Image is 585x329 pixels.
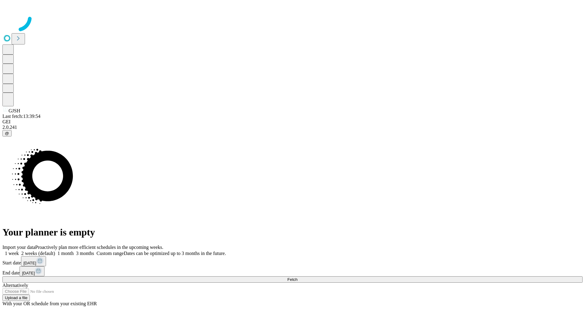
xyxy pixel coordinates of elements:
[2,283,28,288] span: Alternatively
[19,266,44,276] button: [DATE]
[124,251,226,256] span: Dates can be optimized up to 3 months in the future.
[97,251,124,256] span: Custom range
[2,114,41,119] span: Last fetch: 13:39:54
[35,245,163,250] span: Proactively plan more efficient schedules in the upcoming weeks.
[58,251,74,256] span: 1 month
[2,301,97,306] span: With your OR schedule from your existing EHR
[21,256,46,266] button: [DATE]
[9,108,20,113] span: GJSH
[2,295,30,301] button: Upload a file
[22,271,35,275] span: [DATE]
[23,261,36,265] span: [DATE]
[287,277,297,282] span: Fetch
[2,256,583,266] div: Start date
[2,130,12,136] button: @
[76,251,94,256] span: 3 months
[21,251,55,256] span: 2 weeks (default)
[5,251,19,256] span: 1 week
[2,125,583,130] div: 2.0.241
[2,276,583,283] button: Fetch
[2,245,35,250] span: Import your data
[5,131,9,136] span: @
[2,227,583,238] h1: Your planner is empty
[2,266,583,276] div: End date
[2,119,583,125] div: GEI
